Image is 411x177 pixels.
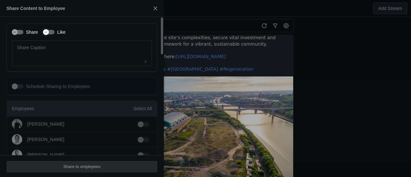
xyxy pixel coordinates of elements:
label: Like [55,29,66,35]
div: Share Content to Employee [6,5,65,12]
label: Share [23,29,38,35]
img: cache [12,119,22,129]
span: Employees [12,106,34,111]
mat-label: Share Caption [17,44,46,51]
img: cache [12,150,22,160]
div: [PERSON_NAME] [27,152,64,158]
div: [PERSON_NAME] [27,121,64,127]
div: Select All [133,105,152,112]
div: [PERSON_NAME] [27,136,64,143]
label: Schedule Sharing to Employees [23,83,90,90]
img: cache [12,134,22,145]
